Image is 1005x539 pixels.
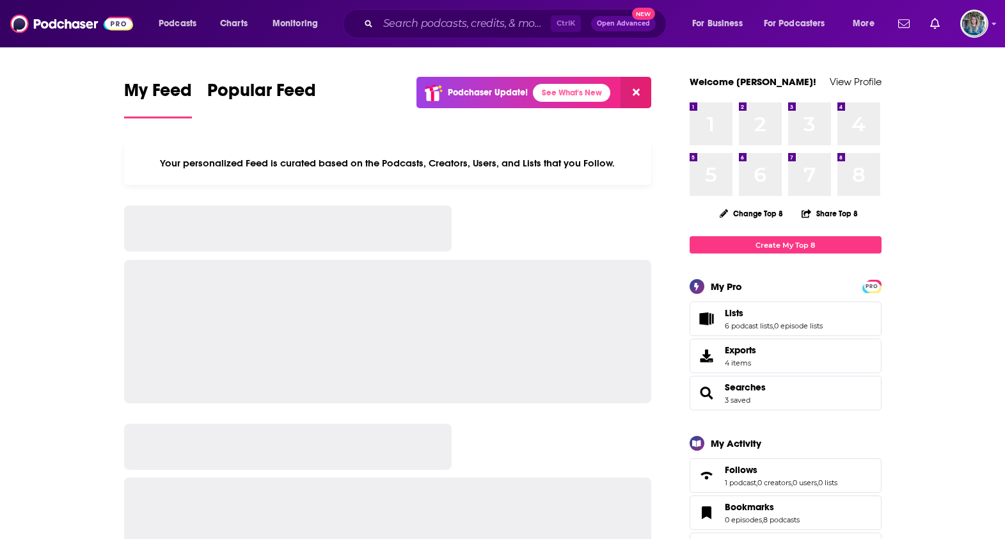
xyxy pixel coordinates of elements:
[273,15,318,33] span: Monitoring
[756,478,757,487] span: ,
[725,464,757,476] span: Follows
[690,339,882,373] a: Exports
[124,79,192,118] a: My Feed
[773,321,774,330] span: ,
[124,141,652,185] div: Your personalized Feed is curated based on the Podcasts, Creators, Users, and Lists that you Follow.
[791,478,793,487] span: ,
[793,478,817,487] a: 0 users
[690,76,816,88] a: Welcome [PERSON_NAME]!
[864,282,880,291] span: PRO
[694,467,720,485] a: Follows
[207,79,316,118] a: Popular Feed
[694,310,720,328] a: Lists
[725,382,766,393] a: Searches
[597,20,650,27] span: Open Advanced
[725,307,823,319] a: Lists
[725,515,762,524] a: 0 episodes
[378,13,551,34] input: Search podcasts, credits, & more...
[960,10,988,38] button: Show profile menu
[551,15,581,32] span: Ctrl K
[725,464,837,476] a: Follows
[711,437,761,449] div: My Activity
[712,205,791,221] button: Change Top 8
[801,201,859,226] button: Share Top 8
[264,13,335,34] button: open menu
[853,15,874,33] span: More
[690,236,882,253] a: Create My Top 8
[762,515,763,524] span: ,
[533,84,610,102] a: See What's New
[925,13,945,35] a: Show notifications dropdown
[960,10,988,38] span: Logged in as EllaDavidson
[725,358,756,367] span: 4 items
[632,8,655,20] span: New
[725,321,773,330] a: 6 podcast lists
[725,307,743,319] span: Lists
[159,15,196,33] span: Podcasts
[711,280,742,293] div: My Pro
[960,10,988,38] img: User Profile
[818,478,837,487] a: 0 lists
[725,344,756,356] span: Exports
[764,15,825,33] span: For Podcasters
[207,79,316,109] span: Popular Feed
[690,376,882,410] span: Searches
[830,76,882,88] a: View Profile
[817,478,818,487] span: ,
[725,501,774,513] span: Bookmarks
[690,458,882,493] span: Follows
[591,16,656,31] button: Open AdvancedNew
[725,501,800,513] a: Bookmarks
[725,396,750,405] a: 3 saved
[694,347,720,365] span: Exports
[893,13,915,35] a: Show notifications dropdown
[864,281,880,291] a: PRO
[694,504,720,522] a: Bookmarks
[756,13,844,34] button: open menu
[448,87,528,98] p: Podchaser Update!
[683,13,759,34] button: open menu
[844,13,890,34] button: open menu
[150,13,213,34] button: open menu
[694,384,720,402] a: Searches
[692,15,743,33] span: For Business
[690,302,882,336] span: Lists
[355,9,679,38] div: Search podcasts, credits, & more...
[10,12,133,36] img: Podchaser - Follow, Share and Rate Podcasts
[774,321,823,330] a: 0 episode lists
[220,15,248,33] span: Charts
[725,478,756,487] a: 1 podcast
[212,13,255,34] a: Charts
[124,79,192,109] span: My Feed
[763,515,800,524] a: 8 podcasts
[690,495,882,530] span: Bookmarks
[757,478,791,487] a: 0 creators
